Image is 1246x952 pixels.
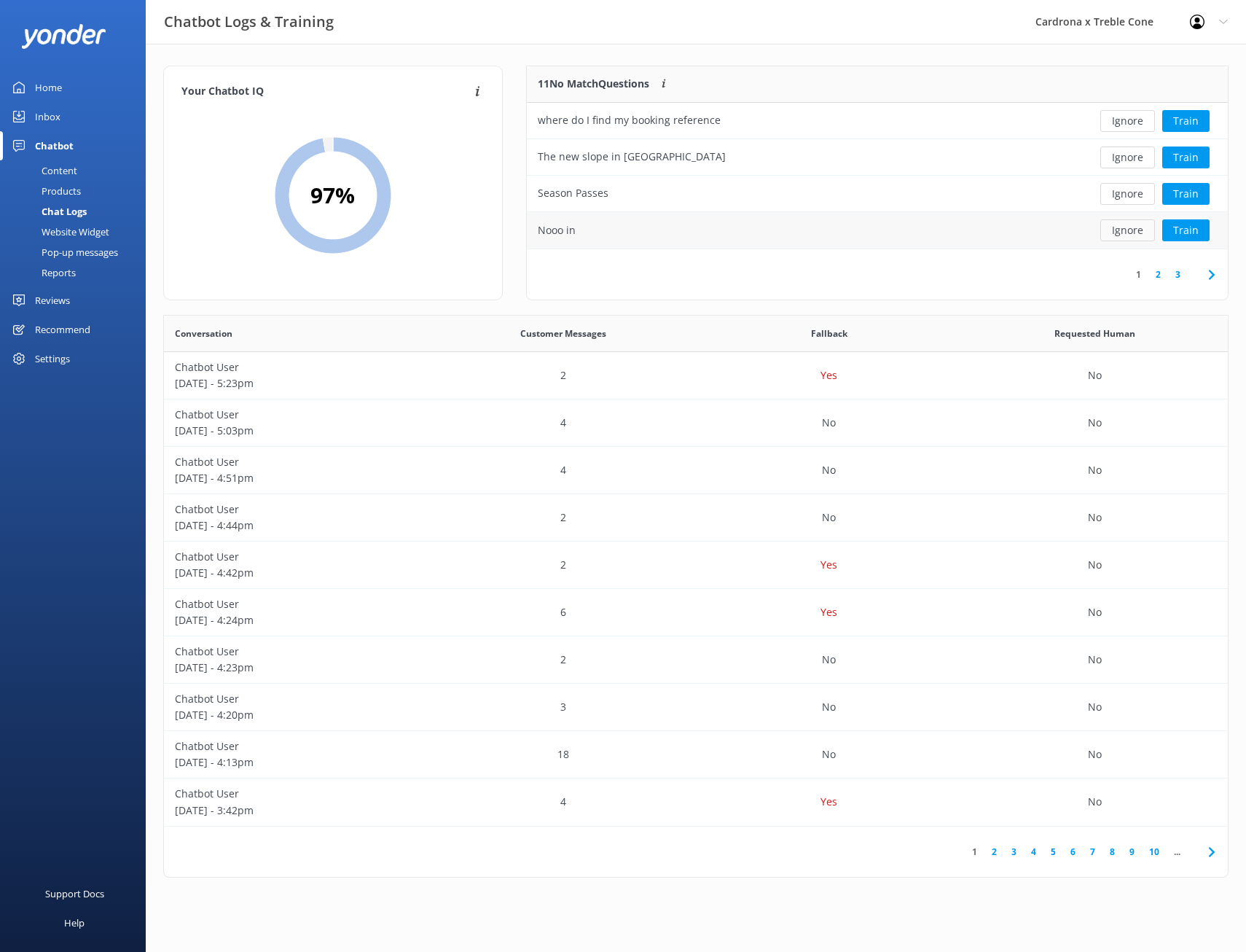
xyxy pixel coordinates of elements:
[175,612,419,628] p: [DATE] - 4:24pm
[175,691,419,707] p: Chatbot User
[35,131,74,160] div: Chatbot
[1168,268,1188,281] a: 3
[1088,794,1102,810] p: No
[175,738,419,754] p: Chatbot User
[175,786,419,802] p: Chatbot User
[164,494,1228,542] div: row
[9,181,81,201] div: Products
[822,699,836,715] p: No
[538,76,649,92] p: 11 No Match Questions
[560,510,566,526] p: 2
[1162,219,1210,241] button: Train
[1088,604,1102,620] p: No
[527,212,1228,249] div: row
[1167,845,1188,859] span: ...
[175,754,419,770] p: [DATE] - 4:13pm
[175,565,419,581] p: [DATE] - 4:42pm
[1162,183,1210,205] button: Train
[1100,219,1155,241] button: Ignore
[822,415,836,431] p: No
[9,262,146,283] a: Reports
[1129,268,1148,281] a: 1
[22,24,106,48] img: yonder-white-logo.png
[164,352,1228,826] div: grid
[64,908,85,937] div: Help
[35,344,70,373] div: Settings
[1043,845,1063,859] a: 5
[175,407,419,423] p: Chatbot User
[175,644,419,660] p: Chatbot User
[822,746,836,762] p: No
[175,660,419,676] p: [DATE] - 4:23pm
[35,315,90,344] div: Recommend
[9,242,146,262] a: Pop-up messages
[1088,415,1102,431] p: No
[9,181,146,201] a: Products
[1162,110,1210,132] button: Train
[175,707,419,723] p: [DATE] - 4:20pm
[1088,557,1102,573] p: No
[527,103,1228,139] div: row
[560,367,566,383] p: 2
[1102,845,1122,859] a: 8
[175,454,419,470] p: Chatbot User
[538,222,576,238] div: Nooo in
[560,415,566,431] p: 4
[35,286,70,315] div: Reviews
[35,102,60,131] div: Inbox
[1054,327,1135,340] span: Requested Human
[1088,699,1102,715] p: No
[164,542,1228,589] div: row
[1162,147,1210,168] button: Train
[811,327,847,340] span: Fallback
[1142,845,1167,859] a: 10
[1083,845,1102,859] a: 7
[1088,746,1102,762] p: No
[1148,268,1168,281] a: 2
[175,470,419,486] p: [DATE] - 4:51pm
[9,160,77,181] div: Content
[164,684,1228,731] div: row
[1004,845,1024,859] a: 3
[175,596,419,612] p: Chatbot User
[9,242,118,262] div: Pop-up messages
[560,699,566,715] p: 3
[820,604,837,620] p: Yes
[175,375,419,391] p: [DATE] - 5:23pm
[1063,845,1083,859] a: 6
[164,10,334,34] h3: Chatbot Logs & Training
[560,462,566,478] p: 4
[538,112,721,128] div: where do I find my booking reference
[9,222,146,242] a: Website Widget
[527,139,1228,176] div: row
[822,510,836,526] p: No
[560,652,566,668] p: 2
[9,201,146,222] a: Chat Logs
[35,73,62,102] div: Home
[822,652,836,668] p: No
[164,447,1228,494] div: row
[1088,462,1102,478] p: No
[560,794,566,810] p: 4
[822,462,836,478] p: No
[1088,367,1102,383] p: No
[965,845,984,859] a: 1
[527,103,1228,249] div: grid
[9,262,76,283] div: Reports
[175,502,419,518] p: Chatbot User
[175,803,419,819] p: [DATE] - 3:42pm
[1024,845,1043,859] a: 4
[175,423,419,439] p: [DATE] - 5:03pm
[520,327,606,340] span: Customer Messages
[164,399,1228,447] div: row
[527,176,1228,212] div: row
[1100,183,1155,205] button: Ignore
[310,178,355,213] h2: 97 %
[560,557,566,573] p: 2
[181,84,471,100] h4: Your Chatbot IQ
[1088,510,1102,526] p: No
[560,604,566,620] p: 6
[984,845,1004,859] a: 2
[538,149,726,165] div: The new slope in [GEOGRAPHIC_DATA]
[164,731,1228,779] div: row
